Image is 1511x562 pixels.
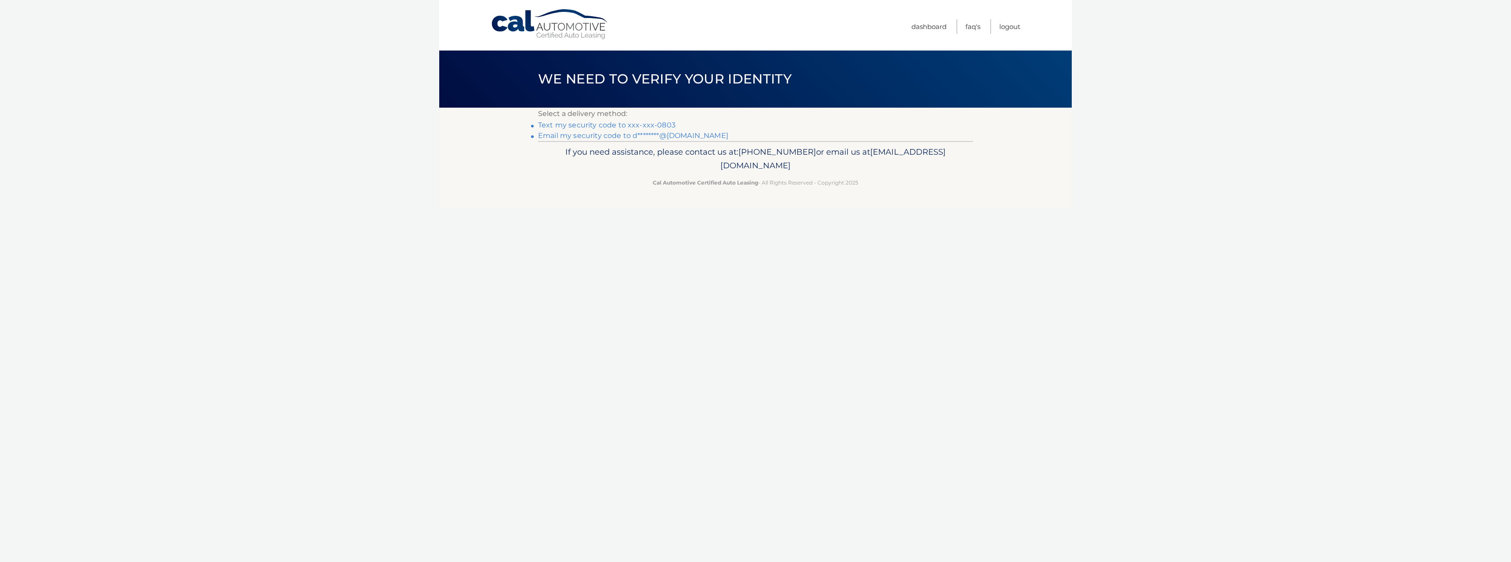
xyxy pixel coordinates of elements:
[544,178,967,187] p: - All Rights Reserved - Copyright 2025
[538,108,973,120] p: Select a delivery method:
[911,19,947,34] a: Dashboard
[653,179,758,186] strong: Cal Automotive Certified Auto Leasing
[544,145,967,173] p: If you need assistance, please contact us at: or email us at
[491,9,609,40] a: Cal Automotive
[538,131,728,140] a: Email my security code to d********@[DOMAIN_NAME]
[738,147,816,157] span: [PHONE_NUMBER]
[538,121,676,129] a: Text my security code to xxx-xxx-0803
[538,71,792,87] span: We need to verify your identity
[999,19,1020,34] a: Logout
[965,19,980,34] a: FAQ's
